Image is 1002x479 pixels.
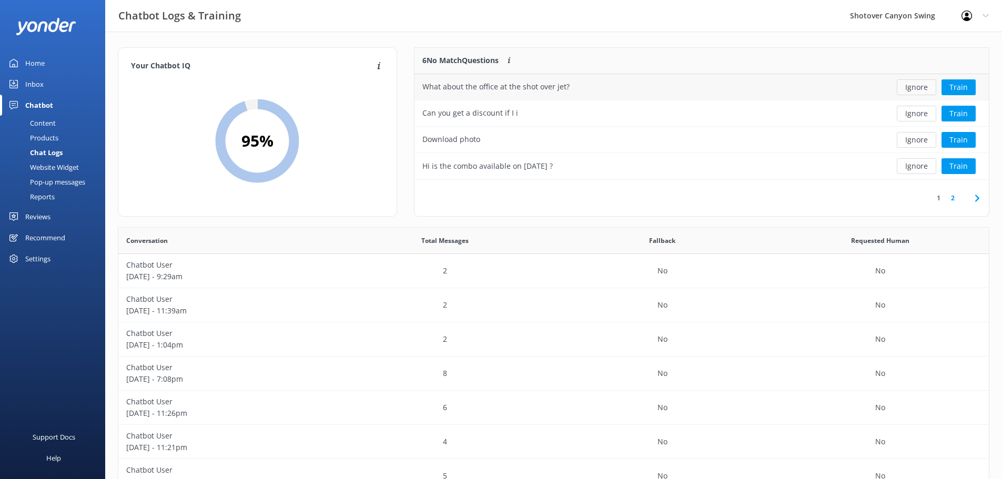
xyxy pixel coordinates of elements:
[443,368,447,379] p: 8
[422,134,480,145] div: Download photo
[118,391,989,425] div: row
[414,153,989,179] div: row
[6,175,85,189] div: Pop-up messages
[6,116,56,130] div: Content
[33,426,75,447] div: Support Docs
[118,288,989,322] div: row
[657,402,667,413] p: No
[932,193,946,203] a: 1
[875,402,885,413] p: No
[422,107,518,119] div: Can you get a discount if I i
[422,81,570,93] div: What about the office at the shot over jet?
[657,333,667,345] p: No
[851,236,909,246] span: Requested Human
[241,128,274,154] h2: 95 %
[414,74,989,179] div: grid
[126,442,328,453] p: [DATE] - 11:21pm
[443,402,447,413] p: 6
[942,132,976,148] button: Train
[6,175,105,189] a: Pop-up messages
[6,130,58,145] div: Products
[875,265,885,277] p: No
[942,158,976,174] button: Train
[126,293,328,305] p: Chatbot User
[25,248,50,269] div: Settings
[422,55,499,66] p: 6 No Match Questions
[126,430,328,442] p: Chatbot User
[126,305,328,317] p: [DATE] - 11:39am
[897,106,936,121] button: Ignore
[25,227,65,248] div: Recommend
[897,132,936,148] button: Ignore
[443,265,447,277] p: 2
[126,236,168,246] span: Conversation
[6,160,79,175] div: Website Widget
[126,464,328,476] p: Chatbot User
[25,53,45,74] div: Home
[414,100,989,127] div: row
[131,60,374,72] h4: Your Chatbot IQ
[649,236,675,246] span: Fallback
[6,160,105,175] a: Website Widget
[6,145,63,160] div: Chat Logs
[443,333,447,345] p: 2
[126,373,328,385] p: [DATE] - 7:08pm
[946,193,960,203] a: 2
[118,254,989,288] div: row
[897,79,936,95] button: Ignore
[942,106,976,121] button: Train
[25,74,44,95] div: Inbox
[126,362,328,373] p: Chatbot User
[657,299,667,311] p: No
[126,407,328,419] p: [DATE] - 11:26pm
[126,259,328,271] p: Chatbot User
[6,130,105,145] a: Products
[657,265,667,277] p: No
[6,189,55,204] div: Reports
[657,436,667,447] p: No
[126,271,328,282] p: [DATE] - 9:29am
[875,299,885,311] p: No
[443,436,447,447] p: 4
[16,18,76,35] img: yonder-white-logo.png
[126,328,328,339] p: Chatbot User
[118,356,989,391] div: row
[25,95,53,116] div: Chatbot
[414,74,989,100] div: row
[6,145,105,160] a: Chat Logs
[6,189,105,204] a: Reports
[443,299,447,311] p: 2
[6,116,105,130] a: Content
[118,7,241,24] h3: Chatbot Logs & Training
[46,447,61,468] div: Help
[657,368,667,379] p: No
[126,396,328,407] p: Chatbot User
[875,368,885,379] p: No
[126,339,328,351] p: [DATE] - 1:04pm
[118,322,989,356] div: row
[897,158,936,174] button: Ignore
[942,79,976,95] button: Train
[422,160,553,172] div: Hi is the combo available on [DATE] ?
[421,236,469,246] span: Total Messages
[875,333,885,345] p: No
[875,436,885,447] p: No
[25,206,50,227] div: Reviews
[118,425,989,459] div: row
[414,127,989,153] div: row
